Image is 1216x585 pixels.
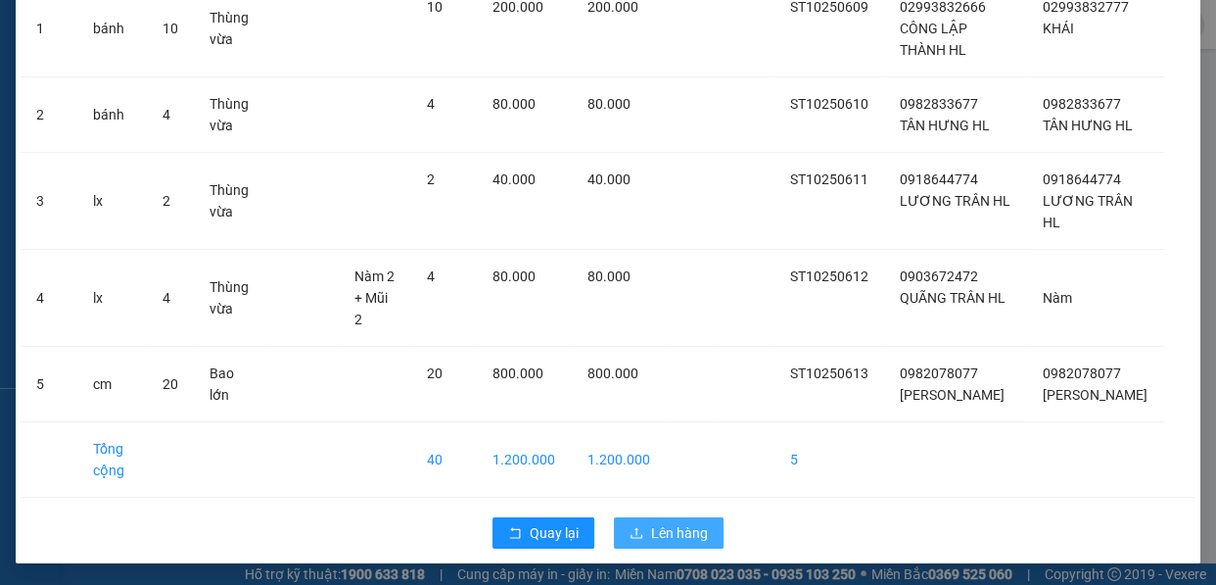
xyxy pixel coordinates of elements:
span: 0982078077 [1043,366,1121,381]
td: 2 [21,77,77,153]
td: lx [77,250,147,347]
span: [PERSON_NAME] [900,387,1005,403]
td: Thùng vừa [194,77,269,153]
td: 5 [21,347,77,422]
td: cm [77,347,147,422]
span: Nàm 2 + Mũi 2 [354,268,395,327]
span: 80.000 [492,96,536,112]
span: 80.000 [492,268,536,284]
span: 2 [427,171,435,187]
span: Nàm [1043,290,1072,306]
span: 4 [163,107,170,122]
span: rollback [508,526,522,542]
span: 0918644774 [1043,171,1121,187]
span: LƯƠNG TRÂN HL [900,193,1010,209]
td: 1.200.000 [477,422,572,498]
span: 0982078077 [900,366,978,381]
span: LƯƠNG TRÂN HL [1043,193,1133,230]
span: Lên hàng [651,522,708,544]
td: 4 [21,250,77,347]
span: ST10250610 [790,96,868,112]
span: 800.000 [587,366,638,381]
span: ST10250613 [790,366,868,381]
span: TÂN HƯNG HL [900,118,990,133]
span: 40.000 [492,171,536,187]
td: lx [77,153,147,250]
span: 10 [163,21,178,36]
span: Quay lại [530,522,579,544]
td: 40 [411,422,478,498]
button: rollbackQuay lại [492,517,594,549]
span: CÔNG LẬP THÀNH HL [900,21,967,58]
td: Tổng cộng [77,422,147,498]
span: ST10250611 [790,171,868,187]
span: TÂN HƯNG HL [1043,118,1133,133]
span: 800.000 [492,366,543,381]
span: 4 [163,290,170,306]
span: 4 [427,96,435,112]
span: 80.000 [587,96,631,112]
span: ST10250612 [790,268,868,284]
span: [PERSON_NAME] [1043,387,1147,403]
span: QUÃNG TRÂN HL [900,290,1006,306]
span: 0918644774 [900,171,978,187]
span: 80.000 [587,268,631,284]
span: upload [630,526,643,542]
button: uploadLên hàng [614,517,724,549]
span: KHÁI [1043,21,1074,36]
span: 40.000 [587,171,631,187]
td: 5 [774,422,884,498]
td: 1.200.000 [572,422,666,498]
span: 0982833677 [900,96,978,112]
td: Thùng vừa [194,250,269,347]
span: 4 [427,268,435,284]
span: 0982833677 [1043,96,1121,112]
td: Bao lớn [194,347,269,422]
span: 20 [163,376,178,392]
span: 20 [427,366,443,381]
td: bánh [77,77,147,153]
span: 0903672472 [900,268,978,284]
td: 3 [21,153,77,250]
span: 2 [163,193,170,209]
td: Thùng vừa [194,153,269,250]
